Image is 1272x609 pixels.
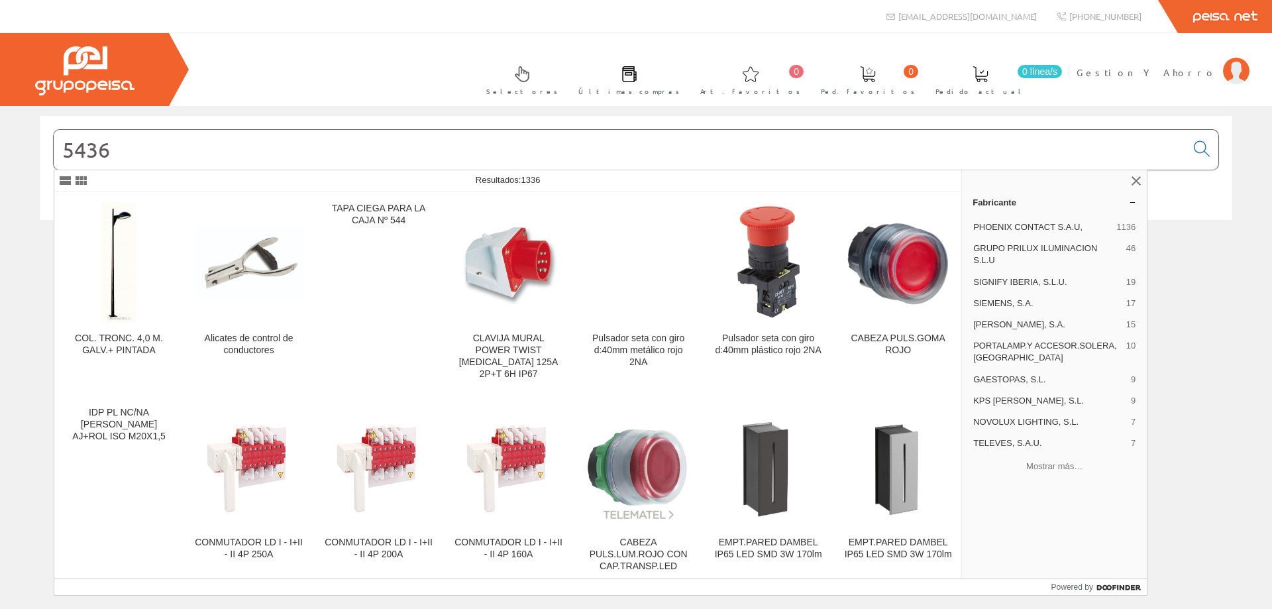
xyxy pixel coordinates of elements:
[973,374,1126,386] span: GAESTOPAS, S.L.
[1077,55,1249,68] a: Gestion Y Ahorro
[584,413,692,521] img: CABEZA PULS.LUM.ROJO CON CAP.TRANSP.LED
[195,333,303,357] div: Alicates de control de conductores
[1126,319,1136,331] span: 15
[476,175,541,185] span: Resultados:
[565,55,686,103] a: Últimas compras
[35,46,134,95] img: Grupo Peisa
[844,333,952,357] div: CABEZA PULS.GOMA ROJO
[1131,395,1136,407] span: 9
[184,192,313,396] a: Alicates de control de conductores Alicates de control de conductores
[444,192,573,396] a: CLAVIJA MURAL POWER TWIST PCE 125A 2P+T 6H IP67 CLAVIJA MURAL POWER TWIST [MEDICAL_DATA] 125A 2P+...
[454,537,562,561] div: CONMUTADOR LD I - I+II - II 4P 160A
[833,396,963,588] a: EMPT.PARED DAMBEL IP65 LED SMD 3W 170lm EMPT.PARED DAMBEL IP65 LED SMD 3W 170lm
[574,192,703,396] a: Pulsador seta con giro d:40mm metálico rojo 2NA Pulsador seta con giro d:40mm metálico rojo 2NA
[54,130,1186,170] input: Buscar...
[1069,11,1141,22] span: [PHONE_NUMBER]
[704,396,833,588] a: EMPT.PARED DAMBEL IP65 LED SMD 3W 170lm EMPT.PARED DAMBEL IP65 LED SMD 3W 170lm
[973,437,1126,449] span: TELEVES, S.A.U.
[714,537,822,561] div: EMPT.PARED DAMBEL IP65 LED SMD 3W 170lm
[65,407,173,443] div: IDP PL NC/NA [PERSON_NAME] AJ+ROL ISO M20X1,5
[714,333,822,357] div: Pulsador seta con giro d:40mm plástico rojo 2NA
[102,203,136,322] img: COL. TRONC. 4,0 M. GALV.+ PINTADA
[1126,243,1136,266] span: 46
[844,413,952,521] img: EMPT.PARED DAMBEL IP65 LED SMD 3W 170lm
[844,537,952,561] div: EMPT.PARED DAMBEL IP65 LED SMD 3W 170lm
[700,85,800,98] span: Art. favoritos
[904,65,918,78] span: 0
[314,396,443,588] a: CONMUTADOR LD I - I+II - II 4P 200A CONMUTADOR LD I - I+II - II 4P 200A
[184,396,313,588] a: CONMUTADOR LD I - I+II - II 4P 250A CONMUTADOR LD I - I+II - II 4P 250A
[973,221,1111,233] span: PHOENIX CONTACT S.A.U,
[454,208,562,316] img: CLAVIJA MURAL POWER TWIST PCE 125A 2P+T 6H IP67
[704,192,833,396] a: Pulsador seta con giro d:40mm plástico rojo 2NA Pulsador seta con giro d:40mm plástico rojo 2NA
[973,319,1121,331] span: [PERSON_NAME], S.A.
[574,396,703,588] a: CABEZA PULS.LUM.ROJO CON CAP.TRANSP.LED CABEZA PULS.LUM.ROJO CON CAP.TRANSP.LED
[821,85,915,98] span: Ped. favoritos
[973,298,1121,309] span: SIEMENS, S.A.
[1126,276,1136,288] span: 19
[962,192,1147,213] a: Fabricante
[454,410,562,524] img: CONMUTADOR LD I - I+II - II 4P 160A
[844,208,952,316] img: CABEZA PULS.GOMA ROJO
[967,455,1141,477] button: Mostrar más…
[486,85,558,98] span: Selectores
[1018,65,1062,78] span: 0 línea/s
[973,243,1121,266] span: GRUPO PRILUX ILUMINACION S.L.U
[195,227,303,298] img: Alicates de control de conductores
[1131,374,1136,386] span: 9
[521,175,540,185] span: 1336
[584,333,692,368] div: Pulsador seta con giro d:40mm metálico rojo 2NA
[1131,416,1136,428] span: 7
[973,416,1126,428] span: NOVOLUX LIGHTING, S.L.
[1116,221,1136,233] span: 1136
[54,396,184,588] a: IDP PL NC/NA [PERSON_NAME] AJ+ROL ISO M20X1,5
[714,413,822,521] img: EMPT.PARED DAMBEL IP65 LED SMD 3W 170lm
[325,537,433,561] div: CONMUTADOR LD I - I+II - II 4P 200A
[584,537,692,573] div: CABEZA PULS.LUM.ROJO CON CAP.TRANSP.LED
[789,65,804,78] span: 0
[973,395,1126,407] span: KPS [PERSON_NAME], S.L.
[578,85,680,98] span: Últimas compras
[195,410,303,524] img: CONMUTADOR LD I - I+II - II 4P 250A
[314,192,443,396] a: TAPA CIEGA PARA LA CAJA Nº 544
[195,537,303,561] div: CONMUTADOR LD I - I+II - II 4P 250A
[973,276,1121,288] span: SIGNIFY IBERIA, S.L.U.
[454,333,562,380] div: CLAVIJA MURAL POWER TWIST [MEDICAL_DATA] 125A 2P+T 6H IP67
[54,192,184,396] a: COL. TRONC. 4,0 M. GALV.+ PINTADA COL. TRONC. 4,0 M. GALV.+ PINTADA
[1051,581,1093,593] span: Powered by
[65,333,173,357] div: COL. TRONC. 4,0 M. GALV.+ PINTADA
[1131,437,1136,449] span: 7
[833,192,963,396] a: CABEZA PULS.GOMA ROJO CABEZA PULS.GOMA ROJO
[1077,66,1216,79] span: Gestion Y Ahorro
[973,340,1121,364] span: PORTALAMP.Y ACCESOR.SOLERA, [GEOGRAPHIC_DATA]
[898,11,1037,22] span: [EMAIL_ADDRESS][DOMAIN_NAME]
[325,203,433,227] div: TAPA CIEGA PARA LA CAJA Nº 544
[935,85,1026,98] span: Pedido actual
[1051,579,1147,595] a: Powered by
[1126,340,1136,364] span: 10
[444,396,573,588] a: CONMUTADOR LD I - I+II - II 4P 160A CONMUTADOR LD I - I+II - II 4P 160A
[40,237,1232,248] div: © Grupo Peisa
[733,203,804,322] img: Pulsador seta con giro d:40mm plástico rojo 2NA
[473,55,564,103] a: Selectores
[325,410,433,524] img: CONMUTADOR LD I - I+II - II 4P 200A
[1126,298,1136,309] span: 17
